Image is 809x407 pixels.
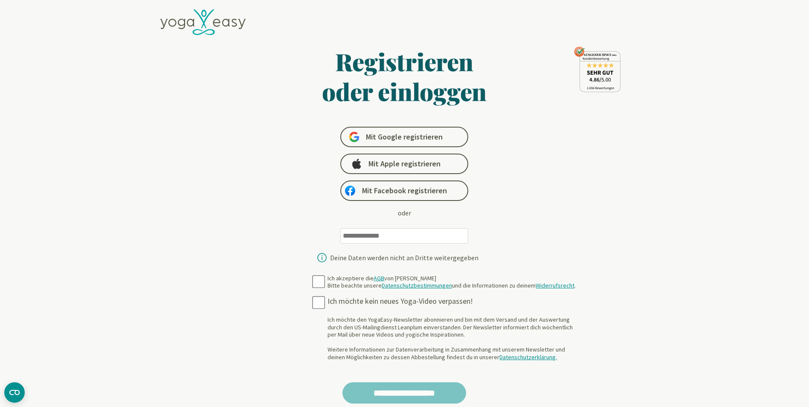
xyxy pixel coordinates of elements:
[240,47,570,106] h1: Registrieren oder einloggen
[382,282,452,289] a: Datenschutzbestimmungen
[574,47,621,92] img: ausgezeichnet_seal.png
[340,127,468,147] a: Mit Google registrieren
[340,154,468,174] a: Mit Apple registrieren
[4,382,25,403] button: CMP-Widget öffnen
[398,208,411,218] div: oder
[328,316,580,361] div: Ich möchte den YogaEasy-Newsletter abonnieren und bin mit dem Versand und der Auswertung durch de...
[368,159,441,169] span: Mit Apple registrieren
[330,254,478,261] div: Deine Daten werden nicht an Dritte weitergegeben
[499,353,557,361] a: Datenschutzerklärung.
[374,274,384,282] a: AGB
[328,275,576,290] div: Ich akzeptiere die von [PERSON_NAME] Bitte beachte unsere und die Informationen zu deinem .
[536,282,574,289] a: Widerrufsrecht
[362,186,447,196] span: Mit Facebook registrieren
[328,297,580,306] div: Ich möchte kein neues Yoga-Video verpassen!
[340,180,468,201] a: Mit Facebook registrieren
[366,132,443,142] span: Mit Google registrieren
